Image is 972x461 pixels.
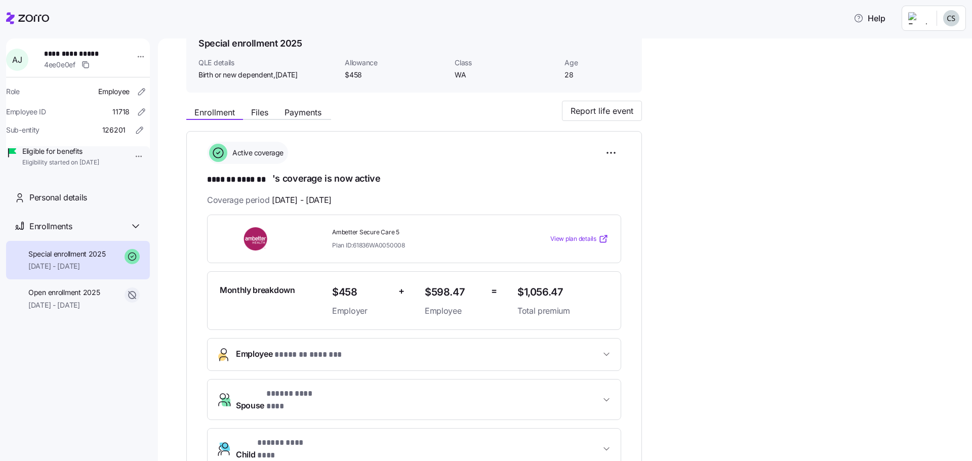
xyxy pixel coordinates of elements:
[98,87,130,97] span: Employee
[564,58,630,68] span: Age
[908,12,928,24] img: Employer logo
[220,284,295,297] span: Monthly breakdown
[275,70,298,80] span: [DATE]
[28,249,106,259] span: Special enrollment 2025
[12,56,22,64] span: A J
[332,305,390,317] span: Employer
[491,284,497,299] span: =
[425,305,483,317] span: Employee
[207,194,332,206] span: Coverage period
[28,287,100,298] span: Open enrollment 2025
[845,8,894,28] button: Help
[198,37,302,50] h1: Special enrollment 2025
[562,101,642,121] button: Report life event
[29,191,87,204] span: Personal details
[345,58,447,68] span: Allowance
[332,228,509,237] span: Ambetter Secure Care 5
[236,437,318,461] span: Child
[236,388,323,412] span: Spouse
[455,58,556,68] span: Class
[345,70,447,80] span: $458
[229,148,283,158] span: Active coverage
[6,87,20,97] span: Role
[550,234,609,244] a: View plan details
[102,125,126,135] span: 126201
[517,305,609,317] span: Total premium
[425,284,483,301] span: $598.47
[6,107,46,117] span: Employee ID
[398,284,404,299] span: +
[285,108,321,116] span: Payments
[517,284,609,301] span: $1,056.47
[198,58,337,68] span: QLE details
[22,158,99,167] span: Eligibility started on [DATE]
[571,105,633,117] span: Report life event
[236,348,344,361] span: Employee
[564,70,630,80] span: 28
[332,241,405,249] span: Plan ID: 61836WA0050008
[22,146,99,156] span: Eligible for benefits
[112,107,130,117] span: 11718
[272,194,332,206] span: [DATE] - [DATE]
[194,108,235,116] span: Enrollment
[332,284,390,301] span: $458
[198,70,298,80] span: Birth or new dependent ,
[854,12,885,24] span: Help
[943,10,959,26] img: 2df6d97b4bcaa7f1b4a2ee07b0c0b24b
[220,227,293,250] img: Ambetter
[550,234,596,244] span: View plan details
[6,125,39,135] span: Sub-entity
[28,261,106,271] span: [DATE] - [DATE]
[455,70,556,80] span: WA
[29,220,72,233] span: Enrollments
[44,60,75,70] span: 4ee0e0ef
[28,300,100,310] span: [DATE] - [DATE]
[251,108,268,116] span: Files
[207,172,621,186] h1: 's coverage is now active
